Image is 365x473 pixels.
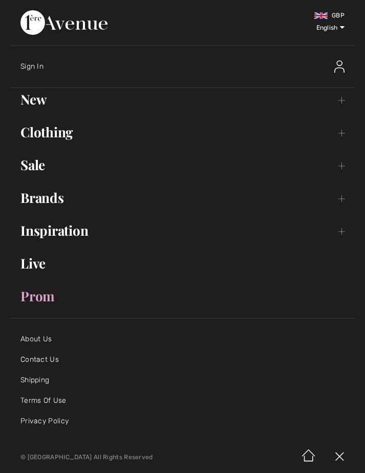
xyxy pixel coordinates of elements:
a: Shipping [20,376,49,384]
a: Sale [10,154,355,176]
img: Home [293,441,324,473]
span: Sign In [20,62,44,71]
a: Live [10,252,355,275]
img: Sign In [334,60,345,73]
a: Contact Us [20,355,59,364]
a: New [10,88,355,111]
p: © [GEOGRAPHIC_DATA] All Rights Reserved [20,454,216,461]
a: Sign InSign In [20,50,355,83]
a: Inspiration [10,219,355,242]
a: Terms Of Use [20,396,67,405]
a: About Us [20,335,52,343]
div: GBP [216,10,345,20]
a: Clothing [10,121,355,143]
a: Brands [10,187,355,209]
img: 1ère Avenue [20,10,108,35]
a: Privacy Policy [20,417,69,425]
a: Prom [10,285,355,307]
img: X [324,441,355,473]
span: Help [25,7,46,16]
